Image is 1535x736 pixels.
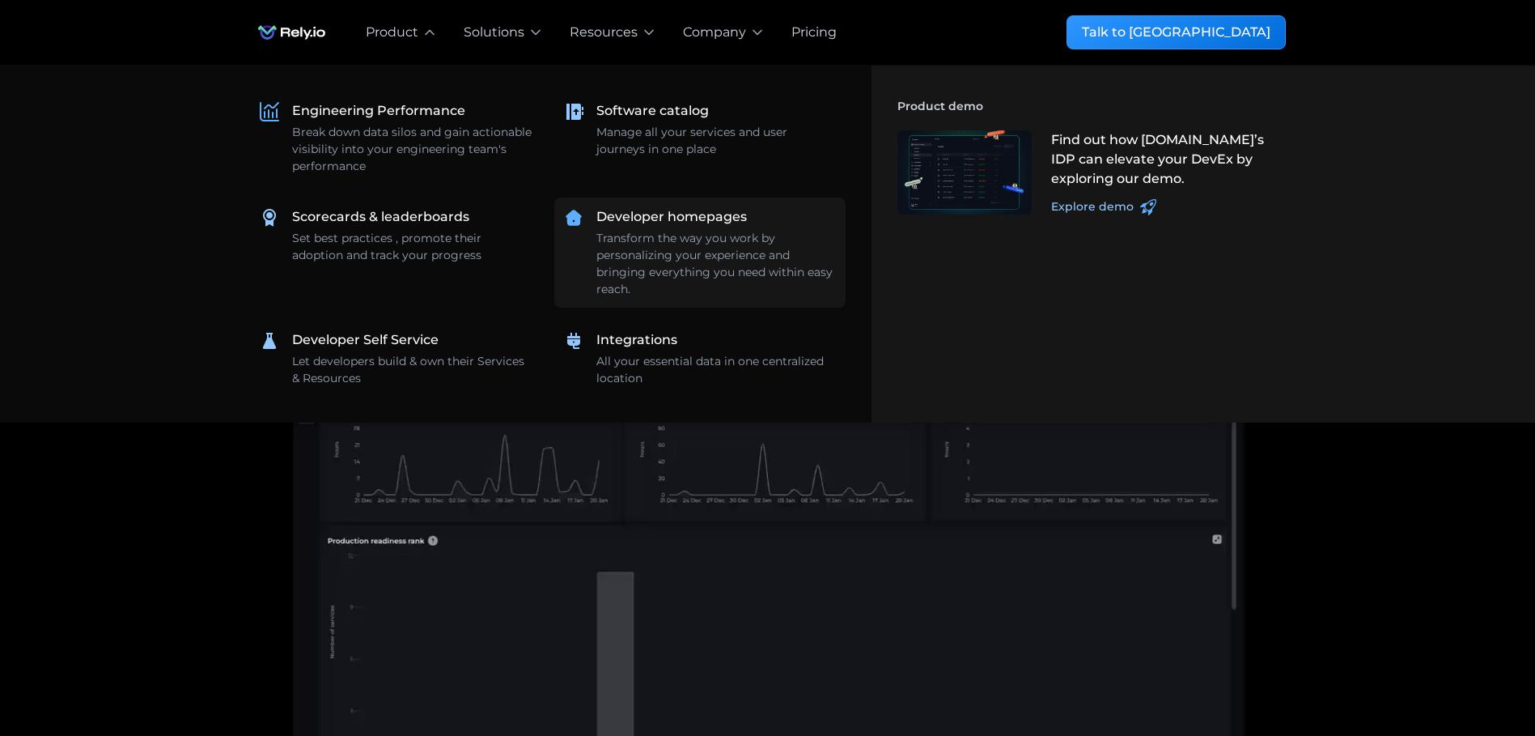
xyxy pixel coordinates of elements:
a: Developer Self ServiceLet developers build & own their Services & Resources [250,321,541,397]
div: Explore demo [1051,198,1134,215]
a: Talk to [GEOGRAPHIC_DATA] [1066,15,1286,49]
div: Scorecards & leaderboards [292,207,469,227]
div: Product [366,23,418,42]
a: Developer homepagesTransform the way you work by personalizing your experience and bringing every... [554,198,846,308]
div: Integrations [596,330,677,350]
a: IntegrationsAll your essential data in one centralized location [554,321,846,397]
div: Engineering Performance [292,101,465,121]
div: Let developers build & own their Services & Resources [292,353,532,387]
div: Find out how [DOMAIN_NAME]’s IDP can elevate your DevEx by exploring our demo. [1051,130,1276,189]
div: Company [683,23,746,42]
div: Manage all your services and user journeys in one place [596,124,836,158]
iframe: Chatbot [1428,629,1512,713]
a: Pricing [791,23,837,42]
a: Engineering PerformanceBreak down data silos and gain actionable visibility into your engineering... [250,91,541,185]
h4: Product demo [897,91,1286,121]
img: Rely.io logo [250,16,333,49]
div: Talk to [GEOGRAPHIC_DATA] [1082,23,1270,42]
div: All your essential data in one centralized location [596,353,836,387]
div: Set best practices , promote their adoption and track your progress [292,230,532,264]
div: Developer homepages [596,207,747,227]
a: home [250,16,333,49]
div: Software catalog [596,101,709,121]
a: Scorecards & leaderboardsSet best practices , promote their adoption and track your progress [250,198,541,274]
a: Software catalogManage all your services and user journeys in one place [554,91,846,168]
div: Developer Self Service [292,330,439,350]
div: Break down data silos and gain actionable visibility into your engineering team's performance [292,124,532,175]
div: Resources [570,23,638,42]
div: Solutions [464,23,524,42]
div: Transform the way you work by personalizing your experience and bringing everything you need with... [596,230,836,298]
a: Find out how [DOMAIN_NAME]’s IDP can elevate your DevEx by exploring our demo.Explore demo [888,121,1286,225]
